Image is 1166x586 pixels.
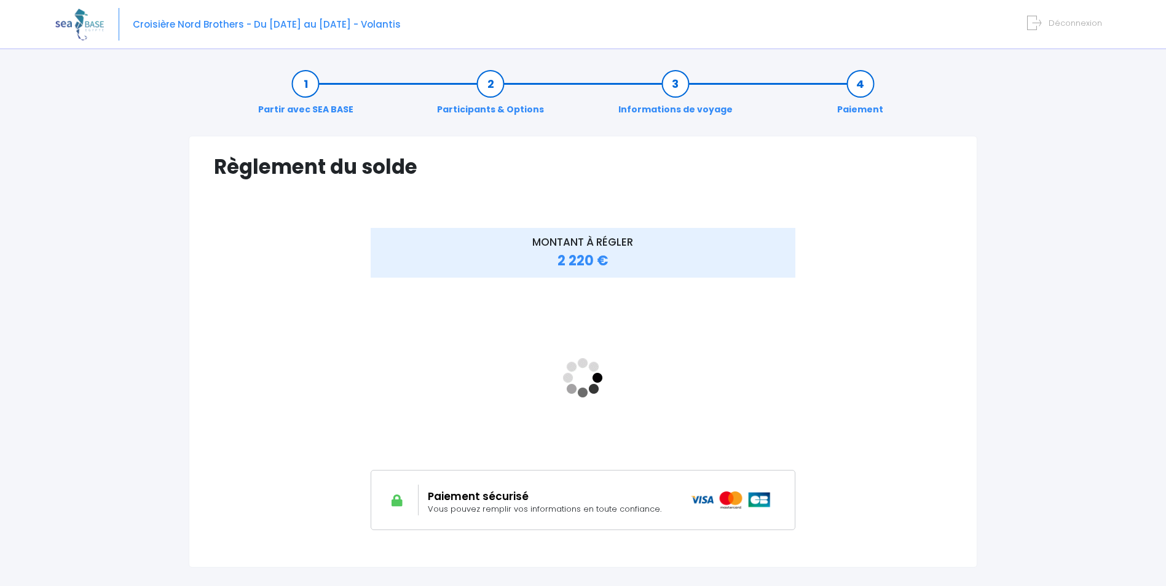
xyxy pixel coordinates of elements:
a: Participants & Options [431,77,550,116]
a: Paiement [831,77,889,116]
iframe: <!-- //required --> [371,286,795,470]
span: Vous pouvez remplir vos informations en toute confiance. [428,503,661,515]
h2: Paiement sécurisé [428,490,672,502]
span: 2 220 € [557,251,609,270]
span: Déconnexion [1049,17,1102,29]
img: icons_paiement_securise@2x.png [691,491,771,509]
h1: Règlement du solde [214,155,952,179]
a: Partir avec SEA BASE [252,77,360,116]
a: Informations de voyage [612,77,739,116]
span: MONTANT À RÉGLER [532,235,633,249]
span: Croisière Nord Brothers - Du [DATE] au [DATE] - Volantis [133,18,401,31]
